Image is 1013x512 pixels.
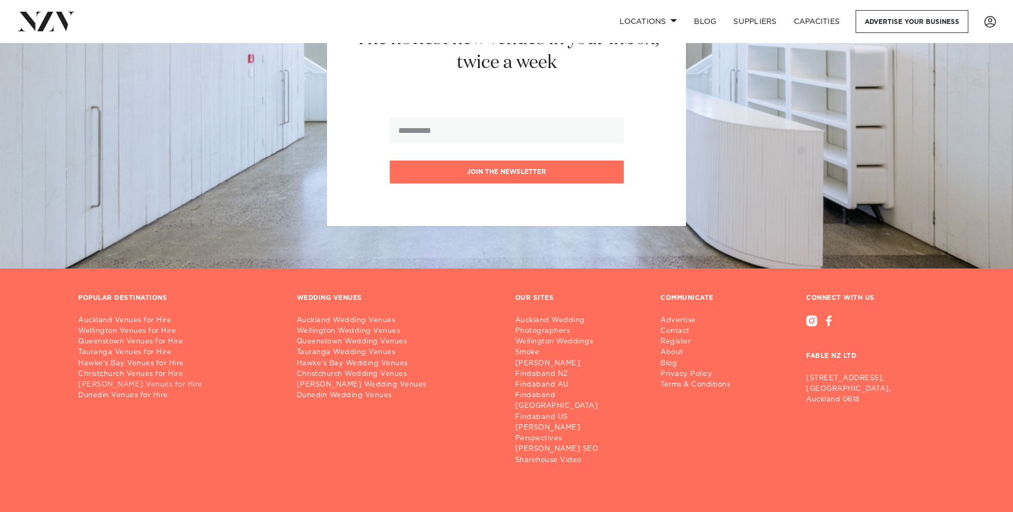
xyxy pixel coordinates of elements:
[297,369,498,380] a: Christchurch Wedding Venues
[78,294,167,303] h3: POPULAR DESTINATIONS
[515,433,644,444] a: Perspectives
[725,10,785,33] a: SUPPLIERS
[515,423,644,433] a: [PERSON_NAME]
[685,10,725,33] a: BLOG
[660,347,739,358] a: About
[515,369,644,380] a: Findaband NZ
[660,326,739,337] a: Contact
[341,27,672,75] h2: The hottest new venues in your inbox, twice a week
[660,369,739,380] a: Privacy Policy
[806,373,935,405] p: [STREET_ADDRESS], [GEOGRAPHIC_DATA], Auckland 0618
[515,455,644,466] a: Sharehouse Video
[297,315,498,326] a: Auckland Wedding Venues
[78,337,280,347] a: Queenstown Venues for Hire
[78,326,280,337] a: Wellington Venues for Hire
[515,412,644,423] a: Findaband US
[856,10,968,33] a: Advertise your business
[78,315,280,326] a: Auckland Venues for Hire
[515,444,644,455] a: [PERSON_NAME] SEO
[611,10,685,33] a: Locations
[806,326,935,369] h3: FABLE NZ LTD
[515,337,644,347] a: Wellington Weddings
[78,369,280,380] a: Christchurch Venues for Hire
[297,390,498,401] a: Dunedin Wedding Venues
[78,358,280,369] a: Hawke's Bay Venues for Hire
[660,358,739,369] a: Blog
[297,347,498,358] a: Tauranga Wedding Venues
[660,380,739,390] a: Terms & Conditions
[297,326,498,337] a: Wellington Wedding Venues
[78,390,280,401] a: Dunedin Venues for Hire
[78,380,280,390] a: [PERSON_NAME] Venues for Hire
[515,294,554,303] h3: OUR SITES
[515,315,644,337] a: Auckland Wedding Photographers
[17,12,75,31] img: nzv-logo.png
[515,390,644,412] a: Findaband [GEOGRAPHIC_DATA]
[806,294,935,303] h3: CONNECT WITH US
[660,294,714,303] h3: COMMUNICATE
[297,380,498,390] a: [PERSON_NAME] Wedding Venues
[297,294,362,303] h3: WEDDING VENUES
[660,315,739,326] a: Advertise
[515,347,644,358] a: Smoke
[660,337,739,347] a: Register
[785,10,849,33] a: Capacities
[390,161,624,183] button: Join the newsletter
[515,380,644,390] a: Findaband AU
[297,358,498,369] a: Hawke's Bay Wedding Venues
[297,337,498,347] a: Queenstown Wedding Venues
[78,347,280,358] a: Tauranga Venues for Hire
[515,358,644,369] a: [PERSON_NAME]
